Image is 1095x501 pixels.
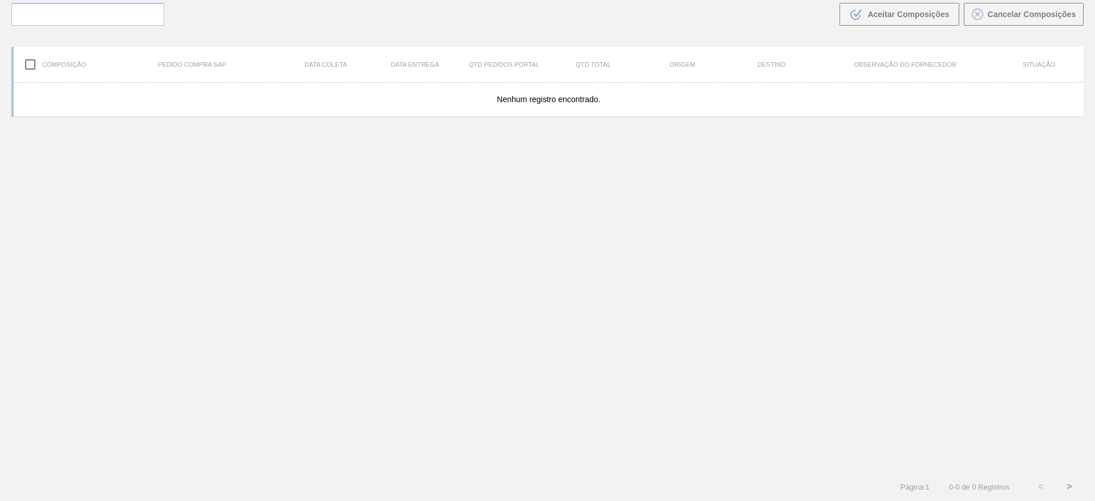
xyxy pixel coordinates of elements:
[549,61,638,68] div: Qtd Total
[460,61,549,68] div: Qtd Pedidos Portal
[1055,472,1084,501] button: >
[497,95,600,104] span: Nenhum registro encontrado.
[638,61,727,68] div: Origem
[103,61,281,68] div: Pedido Compra SAP
[839,3,959,26] button: Aceitar Composições
[867,10,949,19] span: Aceitar Composições
[964,3,1084,26] button: Cancelar Composições
[370,61,459,68] div: Data entrega
[14,52,103,76] div: Composição
[947,483,1009,491] span: 0 - 0 de 0 Registros
[901,483,930,491] span: Página : 1
[1027,472,1055,501] button: <
[988,10,1076,19] span: Cancelar Composições
[995,61,1084,68] div: Situação
[727,61,816,68] div: Destino
[281,61,370,68] div: Data coleta
[816,61,995,68] div: Observação do Fornecedor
